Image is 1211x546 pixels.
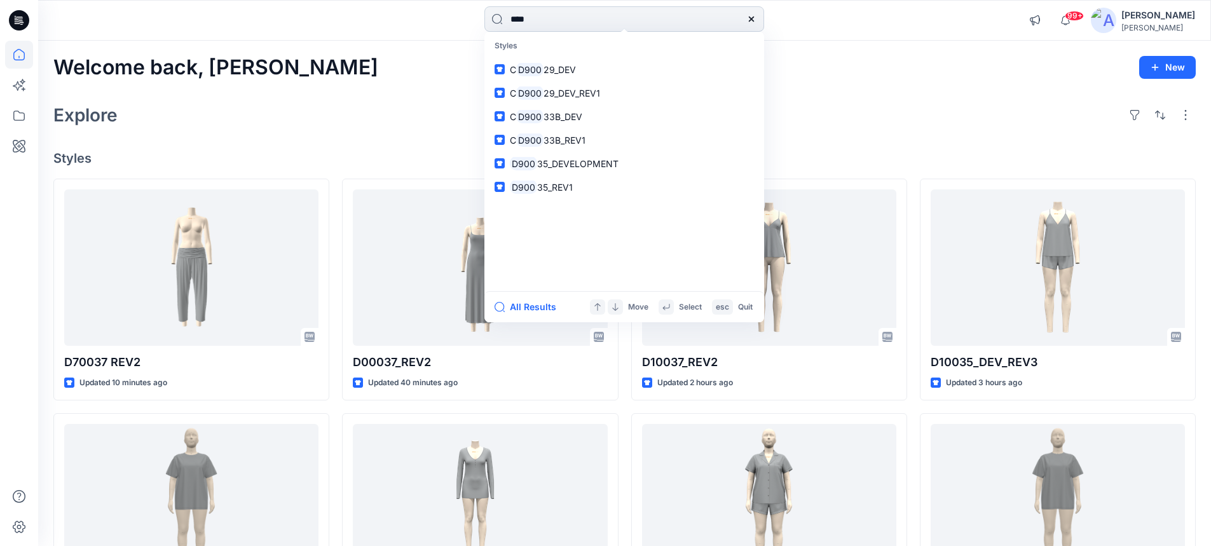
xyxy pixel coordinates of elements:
[516,133,544,147] mark: D900
[1065,11,1084,21] span: 99+
[487,34,762,58] p: Styles
[53,151,1196,166] h4: Styles
[516,86,544,100] mark: D900
[353,189,607,346] a: D00037_REV2
[79,376,167,390] p: Updated 10 minutes ago
[642,353,896,371] p: D10037_REV2
[1121,23,1195,32] div: [PERSON_NAME]
[537,182,573,193] span: 35_REV1
[1139,56,1196,79] button: New
[53,105,118,125] h2: Explore
[946,376,1022,390] p: Updated 3 hours ago
[516,62,544,77] mark: D900
[679,301,702,314] p: Select
[1121,8,1195,23] div: [PERSON_NAME]
[544,111,582,122] span: 33B_DEV
[510,156,537,171] mark: D900
[716,301,729,314] p: esc
[931,189,1185,346] a: D10035_DEV_REV3
[544,135,585,146] span: 33B_REV1
[516,109,544,124] mark: D900
[1091,8,1116,33] img: avatar
[544,64,576,75] span: 29_DEV
[495,299,564,315] button: All Results
[487,105,762,128] a: CD90033B_DEV
[510,135,516,146] span: C
[738,301,753,314] p: Quit
[510,64,516,75] span: C
[642,189,896,346] a: D10037_REV2
[510,88,516,99] span: C
[628,301,648,314] p: Move
[353,353,607,371] p: D00037_REV2
[487,58,762,81] a: CD90029_DEV
[510,180,537,195] mark: D900
[487,81,762,105] a: CD90029_DEV_REV1
[53,56,378,79] h2: Welcome back, [PERSON_NAME]
[657,376,733,390] p: Updated 2 hours ago
[510,111,516,122] span: C
[931,353,1185,371] p: D10035_DEV_REV3
[64,189,318,346] a: D70037 REV2
[487,128,762,152] a: CD90033B_REV1
[544,88,600,99] span: 29_DEV_REV1
[487,152,762,175] a: D90035_DEVELOPMENT
[537,158,619,169] span: 35_DEVELOPMENT
[64,353,318,371] p: D70037 REV2
[368,376,458,390] p: Updated 40 minutes ago
[487,175,762,199] a: D90035_REV1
